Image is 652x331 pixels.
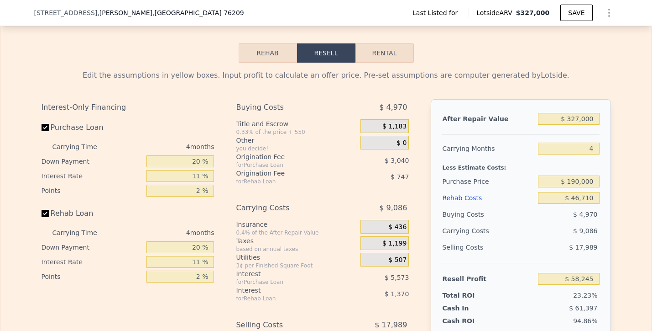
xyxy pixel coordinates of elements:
[152,9,244,16] span: , [GEOGRAPHIC_DATA] 76209
[42,269,143,284] div: Points
[42,255,143,269] div: Interest Rate
[97,8,244,17] span: , [PERSON_NAME]
[388,256,407,264] span: $ 507
[573,227,597,235] span: $ 9,086
[385,157,409,164] span: $ 3,040
[385,290,409,298] span: $ 1,370
[42,154,143,169] div: Down Payment
[442,190,534,206] div: Rehab Costs
[236,152,338,161] div: Origination Fee
[42,210,49,217] input: Rehab Loan
[442,271,534,287] div: Resell Profit
[442,173,534,190] div: Purchase Price
[115,139,214,154] div: 4 months
[442,291,499,300] div: Total ROI
[236,99,338,116] div: Buying Costs
[236,278,338,286] div: for Purchase Loan
[236,200,338,216] div: Carrying Costs
[239,43,297,63] button: Rehab
[379,99,407,116] span: $ 4,970
[442,316,508,326] div: Cash ROI
[600,4,618,22] button: Show Options
[236,295,338,302] div: for Rehab Loan
[560,5,592,21] button: SAVE
[42,119,143,136] label: Purchase Loan
[379,200,407,216] span: $ 9,086
[442,111,534,127] div: After Repair Value
[355,43,414,63] button: Rental
[236,119,357,128] div: Title and Escrow
[34,8,98,17] span: [STREET_ADDRESS]
[382,240,407,248] span: $ 1,199
[573,211,597,218] span: $ 4,970
[236,145,357,152] div: you decide!
[42,124,49,131] input: Purchase Loan
[569,304,597,312] span: $ 61,397
[385,274,409,281] span: $ 5,573
[42,240,143,255] div: Down Payment
[42,99,214,116] div: Interest-Only Financing
[388,223,407,231] span: $ 436
[236,169,338,178] div: Origination Fee
[573,317,597,325] span: 94.86%
[236,220,357,229] div: Insurance
[442,206,534,223] div: Buying Costs
[476,8,516,17] span: Lotside ARV
[569,244,597,251] span: $ 17,989
[396,139,407,147] span: $ 0
[442,140,534,157] div: Carrying Months
[236,229,357,236] div: 0.4% of the After Repair Value
[52,139,112,154] div: Carrying Time
[236,246,357,253] div: based on annual taxes
[442,157,599,173] div: Less Estimate Costs:
[236,286,338,295] div: Interest
[236,136,357,145] div: Other
[236,269,338,278] div: Interest
[391,173,409,181] span: $ 747
[412,8,461,17] span: Last Listed for
[236,128,357,136] div: 0.33% of the price + 550
[42,183,143,198] div: Points
[442,223,499,239] div: Carrying Costs
[573,292,597,299] span: 23.23%
[236,262,357,269] div: 3¢ per Finished Square Foot
[236,253,357,262] div: Utilities
[442,304,499,313] div: Cash In
[516,9,550,16] span: $327,000
[236,161,338,169] div: for Purchase Loan
[52,225,112,240] div: Carrying Time
[115,225,214,240] div: 4 months
[42,70,611,81] div: Edit the assumptions in yellow boxes. Input profit to calculate an offer price. Pre-set assumptio...
[42,205,143,222] label: Rehab Loan
[236,178,338,185] div: for Rehab Loan
[382,123,407,131] span: $ 1,183
[442,239,534,256] div: Selling Costs
[297,43,355,63] button: Resell
[236,236,357,246] div: Taxes
[42,169,143,183] div: Interest Rate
